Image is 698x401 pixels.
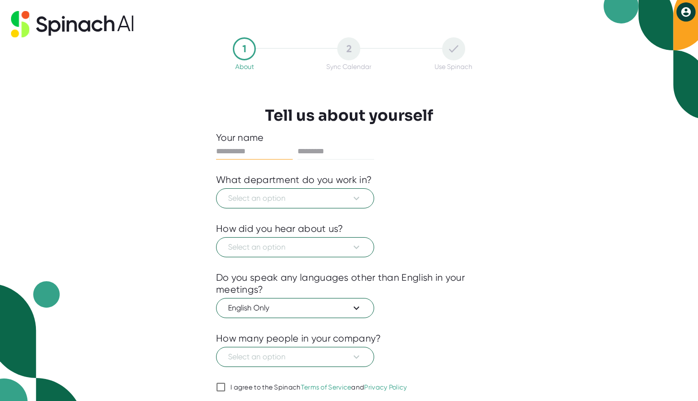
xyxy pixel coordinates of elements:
[216,223,343,235] div: How did you hear about us?
[233,37,256,60] div: 1
[228,351,362,363] span: Select an option
[216,298,374,318] button: English Only
[364,383,407,391] a: Privacy Policy
[216,347,374,367] button: Select an option
[216,174,372,186] div: What department do you work in?
[216,332,381,344] div: How many people in your company?
[235,63,254,70] div: About
[326,63,371,70] div: Sync Calendar
[665,368,688,391] iframe: Intercom live chat
[216,272,482,296] div: Do you speak any languages other than English in your meetings?
[216,188,374,208] button: Select an option
[230,383,407,392] div: I agree to the Spinach and
[216,237,374,257] button: Select an option
[216,132,482,144] div: Your name
[265,106,433,125] h3: Tell us about yourself
[337,37,360,60] div: 2
[228,302,362,314] span: English Only
[301,383,352,391] a: Terms of Service
[228,241,362,253] span: Select an option
[228,193,362,204] span: Select an option
[435,63,472,70] div: Use Spinach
